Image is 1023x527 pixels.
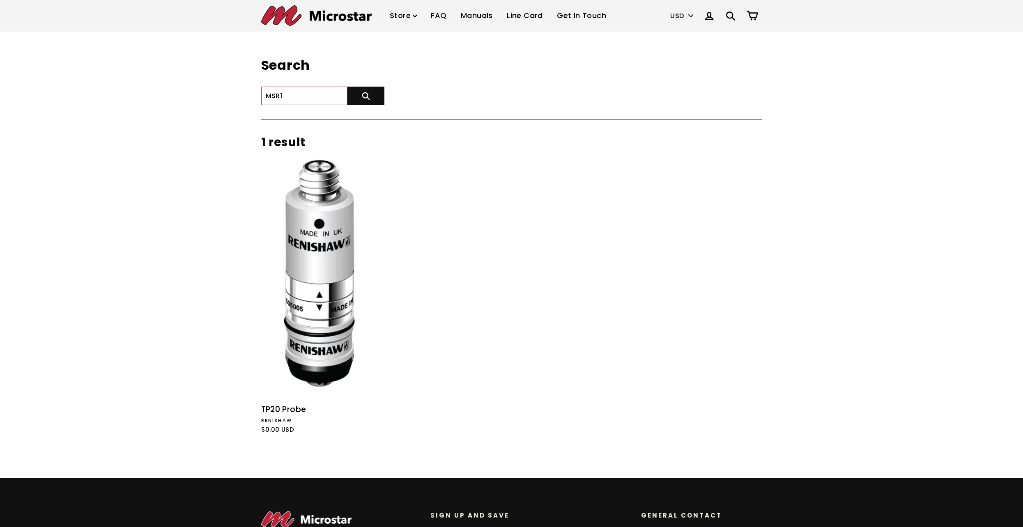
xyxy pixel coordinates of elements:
[425,4,453,28] a: FAQ
[261,425,294,434] span: $0.00 USD
[264,159,374,388] img: TP20 Probe
[430,511,629,520] p: Sign up and save
[384,4,612,28] ul: Primary
[261,87,347,105] input: Search our store
[501,4,549,28] a: Line Card
[551,4,612,28] a: Get In Touch
[261,159,377,437] a: TP20 Probe TP20 Probe Renishaw $0.00 USD
[261,134,762,150] h2: 1 result
[261,5,372,26] img: Microstar Electronics
[261,404,377,416] div: TP20 Probe
[384,4,423,28] a: Store
[261,56,762,75] h1: Search
[641,511,757,520] p: General Contact
[261,417,377,424] div: Renishaw
[455,4,499,28] a: Manuals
